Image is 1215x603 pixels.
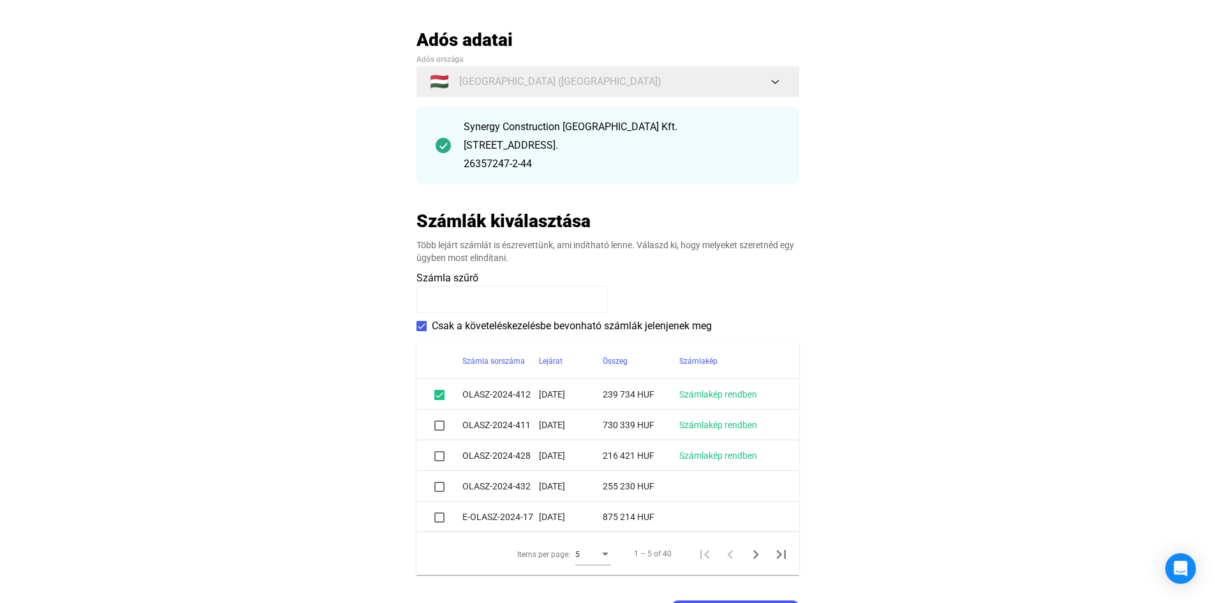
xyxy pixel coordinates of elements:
td: 255 230 HUF [603,471,679,502]
h2: Adós adatai [416,29,799,51]
td: E-OLASZ-2024-17 [462,502,539,532]
td: [DATE] [539,440,603,471]
div: Összeg [603,354,628,369]
div: 26357247-2-44 [464,156,780,172]
button: Last page [769,541,794,567]
td: OLASZ-2024-411 [462,410,539,440]
div: [STREET_ADDRESS]. [464,138,780,153]
td: OLASZ-2024-412 [462,379,539,410]
button: 🇭🇺[GEOGRAPHIC_DATA] ([GEOGRAPHIC_DATA]) [416,66,799,97]
div: Lejárat [539,354,603,369]
td: 216 421 HUF [603,440,679,471]
span: Számla szűrő [416,272,478,284]
td: [DATE] [539,471,603,502]
img: checkmark-darker-green-circle [436,138,451,153]
a: Számlakép rendben [679,450,757,461]
mat-select: Items per page: [575,546,611,562]
td: [DATE] [539,410,603,440]
div: 1 – 5 of 40 [634,546,672,562]
div: Számlakép [679,354,718,369]
td: [DATE] [539,379,603,410]
div: Számlakép [679,354,784,369]
a: Számlakép rendben [679,389,757,399]
div: Számla sorszáma [462,354,539,369]
td: 239 734 HUF [603,379,679,410]
div: Több lejárt számlát is észrevettünk, ami indítható lenne. Válaszd ki, hogy melyeket szeretnéd egy... [416,239,799,264]
span: [GEOGRAPHIC_DATA] ([GEOGRAPHIC_DATA]) [459,74,661,89]
span: Csak a követeléskezelésbe bevonható számlák jelenjenek meg [432,318,712,334]
h2: Számlák kiválasztása [416,210,591,232]
div: Synergy Construction [GEOGRAPHIC_DATA] Kft. [464,119,780,135]
td: 875 214 HUF [603,502,679,532]
div: Items per page: [517,547,570,562]
div: Számla sorszáma [462,354,525,369]
button: Next page [743,541,769,567]
div: Összeg [603,354,679,369]
div: Lejárat [539,354,563,369]
div: Open Intercom Messenger [1165,553,1196,584]
td: OLASZ-2024-432 [462,471,539,502]
span: Adós országa [416,55,463,64]
button: Previous page [718,541,743,567]
td: OLASZ-2024-428 [462,440,539,471]
td: 730 339 HUF [603,410,679,440]
td: [DATE] [539,502,603,532]
span: 5 [575,550,580,559]
span: 🇭🇺 [430,74,449,89]
a: Számlakép rendben [679,420,757,430]
button: First page [692,541,718,567]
